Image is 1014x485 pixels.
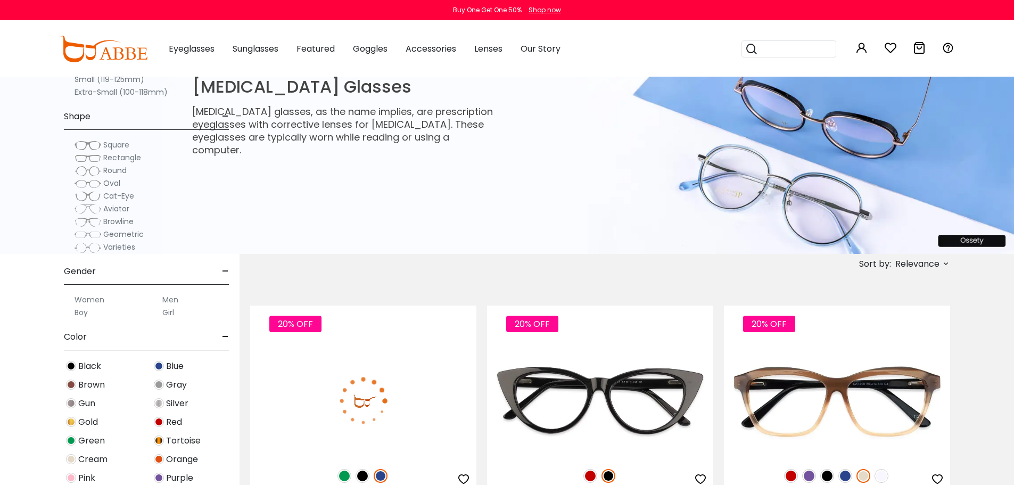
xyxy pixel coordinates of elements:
[78,360,101,373] span: Black
[103,203,129,214] span: Aviator
[166,360,184,373] span: Blue
[453,5,522,15] div: Buy One Get One 50%
[75,153,101,163] img: Rectangle.png
[820,469,834,483] img: Black
[166,397,188,410] span: Silver
[154,380,164,390] img: Gray
[154,435,164,446] img: Tortoise
[75,229,101,240] img: Geometric.png
[78,397,95,410] span: Gun
[337,469,351,483] img: Green
[724,344,950,457] img: Cream Sonia - Acetate ,Universal Bridge Fit
[529,5,561,15] div: Shop now
[75,191,101,202] img: Cat-Eye.png
[784,469,798,483] img: Red
[75,306,88,319] label: Boy
[743,316,795,332] span: 20% OFF
[78,453,108,466] span: Cream
[103,242,135,252] span: Varieties
[75,73,144,86] label: Small (119-125mm)
[75,140,101,151] img: Square.png
[66,361,76,371] img: Black
[192,105,499,157] p: [MEDICAL_DATA] glasses, as the name implies, are prescription eyeglasses with corrective lenses f...
[103,165,127,176] span: Round
[856,469,870,483] img: Cream
[64,324,87,350] span: Color
[75,293,104,306] label: Women
[75,178,101,189] img: Oval.png
[895,254,939,274] span: Relevance
[66,473,76,483] img: Pink
[162,293,178,306] label: Men
[802,469,816,483] img: Purple
[103,152,141,163] span: Rectangle
[103,191,134,201] span: Cat-Eye
[154,398,164,408] img: Silver
[859,258,891,270] span: Sort by:
[75,242,101,253] img: Varieties.png
[406,43,456,55] span: Accessories
[601,469,615,483] img: Black
[838,469,852,483] img: Blue
[166,472,193,484] span: Purple
[154,361,164,371] img: Blue
[78,472,95,484] span: Pink
[103,178,120,188] span: Oval
[523,5,561,14] a: Shop now
[474,43,502,55] span: Lenses
[506,316,558,332] span: 20% OFF
[154,473,164,483] img: Purple
[75,86,168,98] label: Extra-Small (100-118mm)
[75,166,101,176] img: Round.png
[66,380,76,390] img: Brown
[154,454,164,464] img: Orange
[64,259,96,284] span: Gender
[222,104,229,129] span: -
[75,204,101,215] img: Aviator.png
[66,435,76,446] img: Green
[169,43,215,55] span: Eyeglasses
[875,469,888,483] img: Translucent
[222,324,229,350] span: -
[66,417,76,427] img: Gold
[233,43,278,55] span: Sunglasses
[103,139,129,150] span: Square
[154,417,164,427] img: Red
[64,104,90,129] span: Shape
[353,43,388,55] span: Goggles
[162,306,174,319] label: Girl
[269,316,321,332] span: 20% OFF
[66,398,76,408] img: Gun
[521,43,560,55] span: Our Story
[192,77,499,97] h1: [MEDICAL_DATA] Glasses
[78,434,105,447] span: Green
[166,379,187,391] span: Gray
[166,434,201,447] span: Tortoise
[66,454,76,464] img: Cream
[60,36,147,62] img: abbeglasses.com
[162,77,1014,254] img: Farsighted Glasses
[356,469,369,483] img: Black
[583,469,597,483] img: Red
[296,43,335,55] span: Featured
[103,229,144,240] span: Geometric
[166,416,182,429] span: Red
[487,344,713,457] img: Black Nora - Acetate ,Universal Bridge Fit
[103,216,134,227] span: Browline
[78,379,105,391] span: Brown
[75,217,101,227] img: Browline.png
[222,259,229,284] span: -
[166,453,198,466] span: Orange
[374,469,388,483] img: Blue
[250,344,476,457] img: Blue Machovec - Acetate ,Universal Bridge Fit
[78,416,98,429] span: Gold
